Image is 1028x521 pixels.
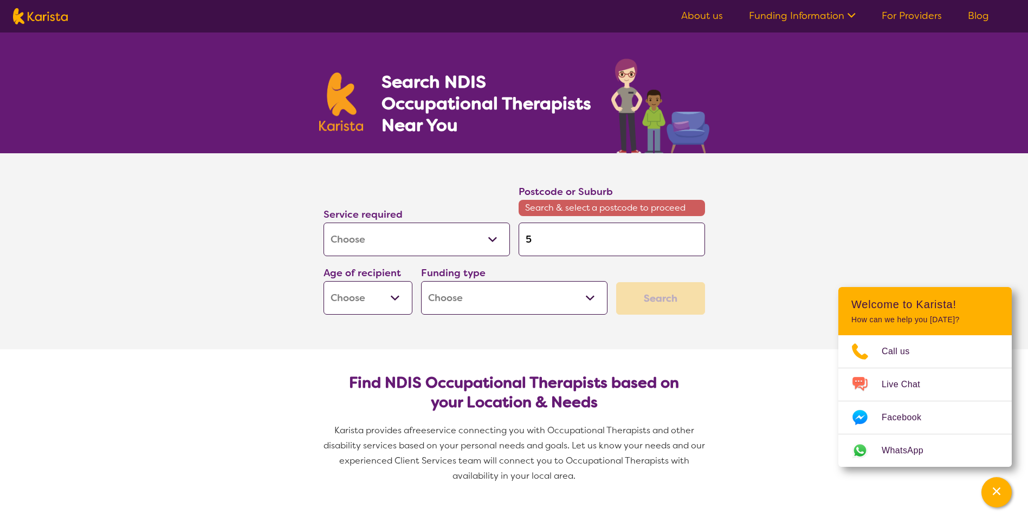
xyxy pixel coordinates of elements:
[332,373,696,412] h2: Find NDIS Occupational Therapists based on your Location & Needs
[13,8,68,24] img: Karista logo
[324,425,707,481] span: service connecting you with Occupational Therapists and other disability services based on your p...
[838,434,1012,467] a: Web link opens in a new tab.
[838,287,1012,467] div: Channel Menu
[382,71,592,136] h1: Search NDIS Occupational Therapists Near You
[421,266,486,279] label: Funding type
[968,9,989,22] a: Blog
[882,376,933,393] span: Live Chat
[334,425,409,436] span: Karista provides a
[681,9,723,22] a: About us
[409,425,426,436] span: free
[519,185,613,198] label: Postcode or Suburb
[851,315,999,324] p: How can we help you [DATE]?
[838,335,1012,467] ul: Choose channel
[749,9,856,22] a: Funding Information
[324,266,401,279] label: Age of recipient
[519,223,705,256] input: Type
[882,343,923,360] span: Call us
[882,9,942,22] a: For Providers
[319,73,364,131] img: Karista logo
[882,409,934,426] span: Facebook
[882,442,936,459] span: WhatsApp
[851,298,999,311] h2: Welcome to Karista!
[519,200,705,216] span: Search & select a postcode to proceed
[611,58,709,153] img: occupational-therapy
[324,208,403,221] label: Service required
[981,477,1012,507] button: Channel Menu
